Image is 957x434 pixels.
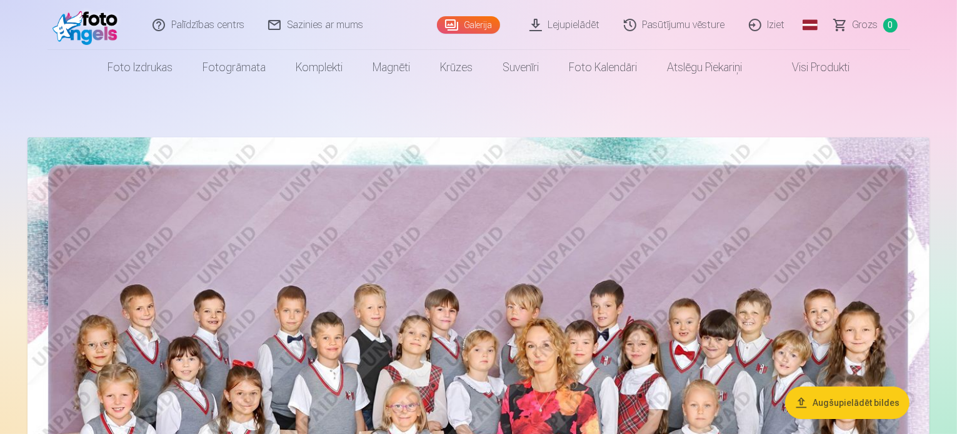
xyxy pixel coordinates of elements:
[358,50,425,85] a: Magnēti
[188,50,281,85] a: Fotogrāmata
[853,17,878,32] span: Grozs
[93,50,188,85] a: Foto izdrukas
[488,50,554,85] a: Suvenīri
[883,18,898,32] span: 0
[785,387,909,419] button: Augšupielādēt bildes
[757,50,864,85] a: Visi produkti
[53,5,124,45] img: /fa1
[425,50,488,85] a: Krūzes
[281,50,358,85] a: Komplekti
[652,50,757,85] a: Atslēgu piekariņi
[437,16,500,34] a: Galerija
[554,50,652,85] a: Foto kalendāri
